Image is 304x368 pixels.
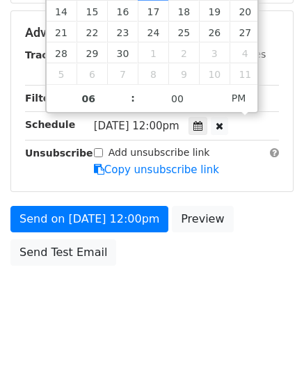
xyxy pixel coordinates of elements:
[107,22,138,42] span: September 23, 2025
[107,63,138,84] span: October 7, 2025
[172,206,233,232] a: Preview
[234,301,304,368] iframe: Chat Widget
[230,22,260,42] span: September 27, 2025
[199,42,230,63] span: October 3, 2025
[138,42,168,63] span: October 1, 2025
[25,93,61,104] strong: Filters
[94,163,219,176] a: Copy unsubscribe link
[10,239,116,266] a: Send Test Email
[220,84,258,112] span: Click to toggle
[230,1,260,22] span: September 20, 2025
[199,22,230,42] span: September 26, 2025
[47,1,77,22] span: September 14, 2025
[47,85,131,113] input: Hour
[138,63,168,84] span: October 8, 2025
[47,42,77,63] span: September 28, 2025
[77,42,107,63] span: September 29, 2025
[94,120,179,132] span: [DATE] 12:00pm
[168,42,199,63] span: October 2, 2025
[25,49,72,61] strong: Tracking
[77,63,107,84] span: October 6, 2025
[199,1,230,22] span: September 19, 2025
[107,42,138,63] span: September 30, 2025
[168,1,199,22] span: September 18, 2025
[199,63,230,84] span: October 10, 2025
[131,84,135,112] span: :
[25,119,75,130] strong: Schedule
[25,147,93,159] strong: Unsubscribe
[47,22,77,42] span: September 21, 2025
[107,1,138,22] span: September 16, 2025
[47,63,77,84] span: October 5, 2025
[138,1,168,22] span: September 17, 2025
[77,1,107,22] span: September 15, 2025
[230,42,260,63] span: October 4, 2025
[138,22,168,42] span: September 24, 2025
[168,63,199,84] span: October 9, 2025
[77,22,107,42] span: September 22, 2025
[230,63,260,84] span: October 11, 2025
[10,206,168,232] a: Send on [DATE] 12:00pm
[25,25,279,40] h5: Advanced
[135,85,220,113] input: Minute
[168,22,199,42] span: September 25, 2025
[109,145,210,160] label: Add unsubscribe link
